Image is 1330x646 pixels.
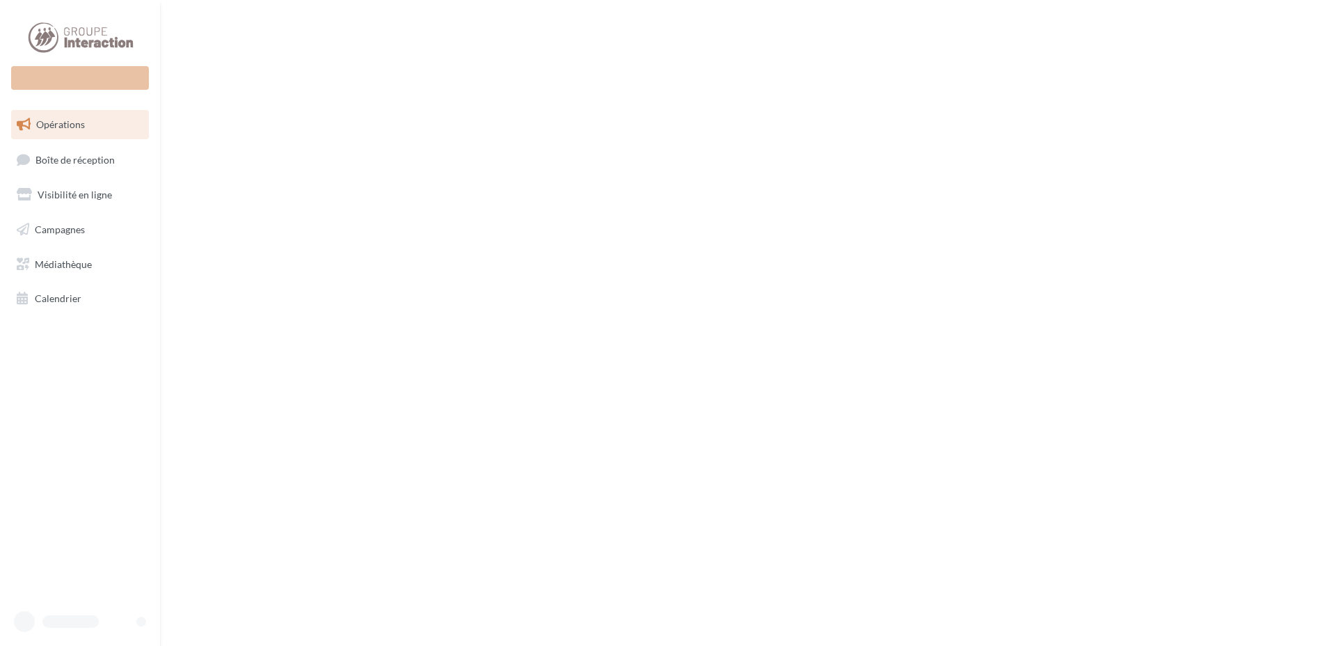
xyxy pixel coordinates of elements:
[8,215,152,244] a: Campagnes
[8,110,152,139] a: Opérations
[11,66,149,90] div: Nouvelle campagne
[8,145,152,175] a: Boîte de réception
[35,223,85,235] span: Campagnes
[8,284,152,313] a: Calendrier
[35,258,92,269] span: Médiathèque
[36,118,85,130] span: Opérations
[38,189,112,200] span: Visibilité en ligne
[35,292,81,304] span: Calendrier
[8,250,152,279] a: Médiathèque
[35,153,115,165] span: Boîte de réception
[8,180,152,210] a: Visibilité en ligne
